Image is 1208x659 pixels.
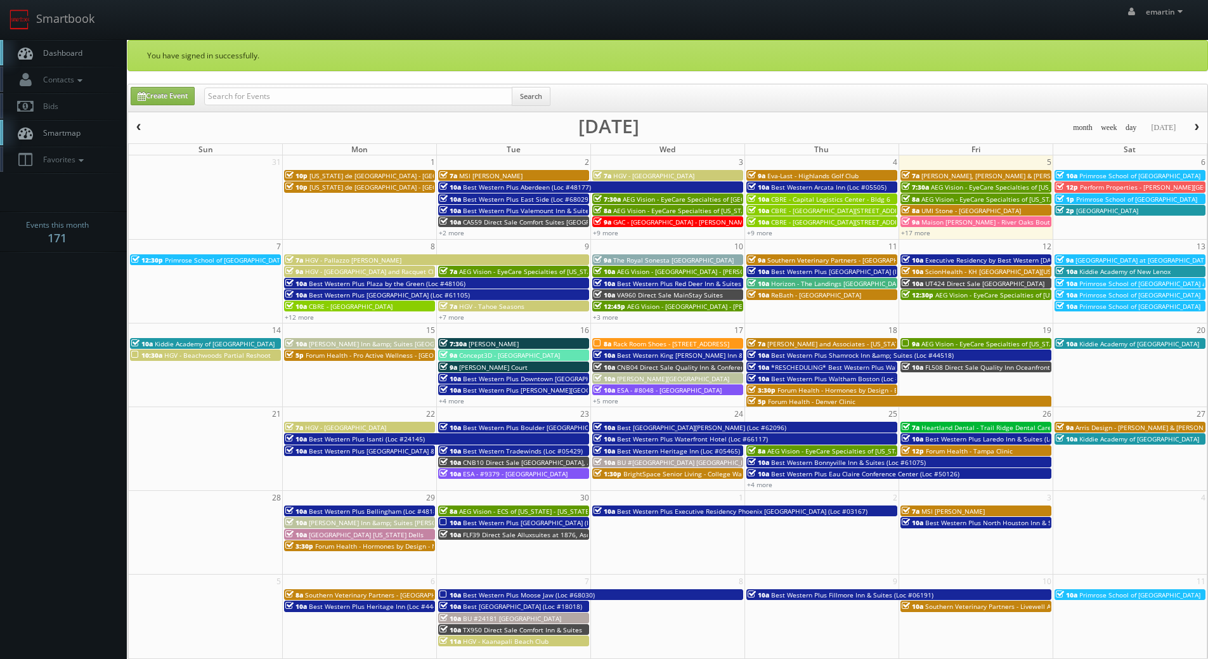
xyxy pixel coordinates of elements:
[748,195,769,204] span: 10a
[439,228,464,237] a: +2 more
[887,323,899,337] span: 18
[921,218,1107,226] span: Maison [PERSON_NAME] - River Oaks Boutique Second Shoot
[594,218,611,226] span: 9a
[578,120,639,133] h2: [DATE]
[463,206,633,215] span: Best Western Plus Valemount Inn & Suites (Loc #62120)
[771,363,978,372] span: *RESCHEDULING* Best Western Plus Waltham Boston (Loc #22009)
[439,518,461,527] span: 10a
[1056,171,1077,180] span: 10a
[1076,206,1138,215] span: [GEOGRAPHIC_DATA]
[469,339,519,348] span: [PERSON_NAME]
[439,507,457,516] span: 8a
[1079,171,1200,180] span: Primrose School of [GEOGRAPHIC_DATA]
[617,267,835,276] span: AEG Vision - [GEOGRAPHIC_DATA] - [PERSON_NAME][GEOGRAPHIC_DATA]
[439,530,461,539] span: 10a
[463,637,549,646] span: HGV - Kaanapali Beach Club
[748,351,769,360] span: 10a
[613,339,729,348] span: Rack Room Shoes - [STREET_ADDRESS]
[748,339,765,348] span: 7a
[1056,302,1077,311] span: 10a
[748,290,769,299] span: 10a
[37,101,58,112] span: Bids
[463,625,582,634] span: TX950 Direct Sale Comfort Inn & Suites
[463,183,591,192] span: Best Western Plus Aberdeen (Loc #48177)
[925,256,1101,264] span: Executive Residency by Best Western [DATE] (Loc #44764)
[767,339,966,348] span: [PERSON_NAME] and Associates - [US_STATE][GEOGRAPHIC_DATA]
[747,480,772,489] a: +4 more
[617,423,786,432] span: Best [GEOGRAPHIC_DATA][PERSON_NAME] (Loc #62096)
[594,351,615,360] span: 10a
[309,279,465,288] span: Best Western Plus Plaza by the Green (Loc #48106)
[459,363,528,372] span: [PERSON_NAME] Court
[275,575,282,588] span: 5
[771,469,959,478] span: Best Western Plus Eau Claire Conference Center (Loc #50126)
[777,386,935,395] span: Forum Health - Hormones by Design - Boerne Clinic
[1079,290,1200,299] span: Primrose School of [GEOGRAPHIC_DATA]
[507,144,521,155] span: Tue
[594,434,615,443] span: 10a
[1195,240,1207,253] span: 13
[306,351,481,360] span: Forum Health - Pro Active Wellness - [GEOGRAPHIC_DATA]
[902,171,919,180] span: 7a
[439,374,461,383] span: 10a
[439,602,461,611] span: 10a
[748,469,769,478] span: 10a
[285,279,307,288] span: 10a
[613,256,734,264] span: The Royal Sonesta [GEOGRAPHIC_DATA]
[37,127,81,138] span: Smartmap
[459,302,524,311] span: HGV - Tahoe Seasons
[155,339,275,348] span: Kiddie Academy of [GEOGRAPHIC_DATA]
[285,530,307,539] span: 10a
[925,434,1084,443] span: Best Western Plus Laredo Inn & Suites (Loc #44702)
[925,602,1178,611] span: Southern Veterinary Partners - Livewell Animal Urgent Care of [GEOGRAPHIC_DATA]
[309,602,446,611] span: Best Western Plus Heritage Inn (Loc #44463)
[925,518,1108,527] span: Best Western Plus North Houston Inn & Suites (Loc #44475)
[594,374,615,383] span: 10a
[748,447,765,455] span: 8a
[902,602,923,611] span: 10a
[309,339,477,348] span: [PERSON_NAME] Inn &amp; Suites [GEOGRAPHIC_DATA]
[623,469,747,478] span: BrightSpace Senior Living - College Walk
[1056,195,1074,204] span: 1p
[748,218,769,226] span: 10a
[439,206,461,215] span: 10a
[309,183,484,192] span: [US_STATE] de [GEOGRAPHIC_DATA] - [GEOGRAPHIC_DATA]
[902,423,919,432] span: 7a
[748,590,769,599] span: 10a
[463,447,583,455] span: Best Western Tradewinds (Loc #05429)
[594,195,621,204] span: 7:30a
[463,195,590,204] span: Best Western Plus East Side (Loc #68029)
[892,491,899,504] span: 2
[748,256,765,264] span: 9a
[617,279,783,288] span: Best Western Plus Red Deer Inn & Suites (Loc #61062)
[902,218,919,226] span: 9a
[771,195,890,204] span: CBRE - Capital Logistics Center - Bldg 6
[594,507,615,516] span: 10a
[748,183,769,192] span: 10a
[1056,206,1074,215] span: 2p
[901,228,930,237] a: +17 more
[771,374,921,383] span: Best Western Plus Waltham Boston (Loc #22009)
[305,423,386,432] span: HGV - [GEOGRAPHIC_DATA]
[579,323,590,337] span: 16
[579,491,590,504] span: 30
[1146,120,1180,136] button: [DATE]
[309,434,425,443] span: Best Western Plus Isanti (Loc #24145)
[925,279,1044,288] span: UT424 Direct Sale [GEOGRAPHIC_DATA]
[594,171,611,180] span: 7a
[748,171,765,180] span: 9a
[271,155,282,169] span: 31
[748,267,769,276] span: 10a
[439,614,461,623] span: 10a
[1056,279,1077,288] span: 10a
[926,447,1013,455] span: Forum Health - Tampa Clinic
[285,256,303,264] span: 7a
[459,351,560,360] span: Concept3D - [GEOGRAPHIC_DATA]
[594,447,615,455] span: 10a
[771,590,933,599] span: Best Western Plus Fillmore Inn & Suites (Loc #06191)
[771,183,887,192] span: Best Western Arcata Inn (Loc #05505)
[1124,144,1136,155] span: Sat
[271,407,282,421] span: 21
[902,256,923,264] span: 10a
[737,155,744,169] span: 3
